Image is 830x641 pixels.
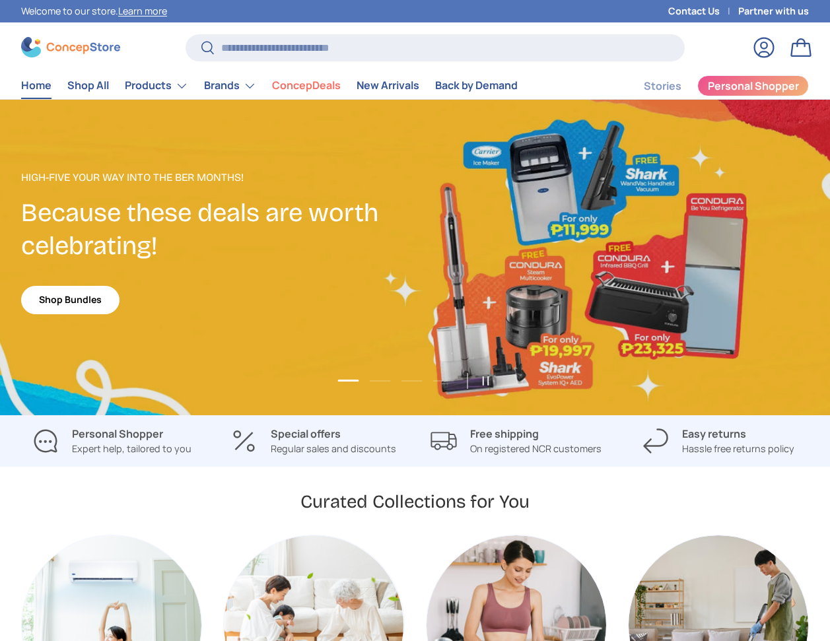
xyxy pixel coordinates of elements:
a: Partner with us [738,4,809,18]
strong: Easy returns [682,426,746,441]
summary: Products [117,73,196,99]
h2: Because these deals are worth celebrating! [21,196,415,263]
a: Shop All [67,73,109,98]
a: Learn more [118,5,167,17]
nav: Secondary [612,73,809,99]
a: Free shipping On registered NCR customers [426,426,607,456]
p: Expert help, tailored to you [72,442,191,456]
a: Personal Shopper Expert help, tailored to you [21,426,202,456]
a: Stories [644,73,681,99]
a: Products [125,73,188,99]
p: Hassle free returns policy [682,442,794,456]
a: Back by Demand [435,73,518,98]
img: ConcepStore [21,37,120,57]
strong: Free shipping [470,426,539,441]
p: Welcome to our store. [21,4,167,18]
a: Contact Us [668,4,738,18]
p: High-Five Your Way Into the Ber Months! [21,170,415,186]
h2: Curated Collections for You [300,490,530,514]
summary: Brands [196,73,264,99]
span: Personal Shopper [708,81,799,91]
a: Home [21,73,52,98]
a: Special offers Regular sales and discounts [223,426,404,456]
a: ConcepDeals [272,73,341,98]
a: Shop Bundles [21,286,120,314]
p: On registered NCR customers [470,442,602,456]
a: Brands [204,73,256,99]
strong: Personal Shopper [72,426,163,441]
a: Personal Shopper [697,75,809,96]
p: Regular sales and discounts [271,442,396,456]
nav: Primary [21,73,518,99]
a: New Arrivals [357,73,419,98]
strong: Special offers [271,426,341,441]
a: Easy returns Hassle free returns policy [628,426,809,456]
